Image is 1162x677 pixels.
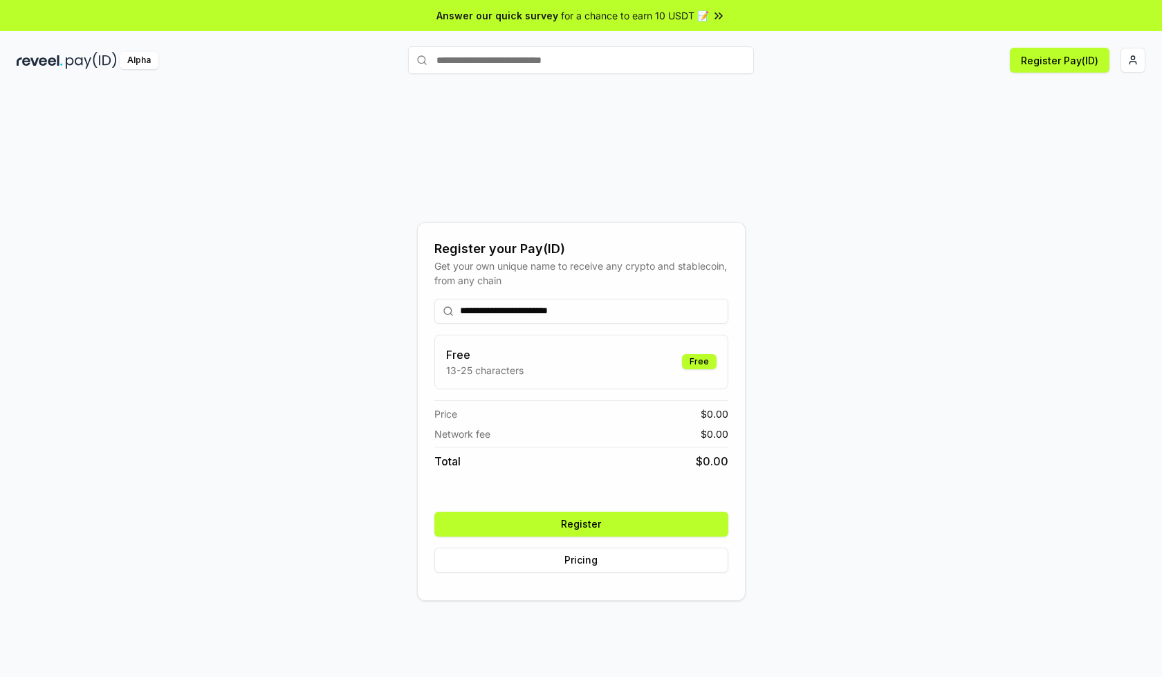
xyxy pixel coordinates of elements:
button: Pricing [434,548,728,573]
span: Price [434,407,457,421]
span: Answer our quick survey [436,8,558,23]
button: Register [434,512,728,537]
img: pay_id [66,52,117,69]
img: reveel_dark [17,52,63,69]
div: Free [682,354,717,369]
span: $ 0.00 [701,407,728,421]
div: Register your Pay(ID) [434,239,728,259]
h3: Free [446,346,524,363]
span: $ 0.00 [696,453,728,470]
span: Network fee [434,427,490,441]
p: 13-25 characters [446,363,524,378]
button: Register Pay(ID) [1010,48,1109,73]
span: Total [434,453,461,470]
span: $ 0.00 [701,427,728,441]
div: Get your own unique name to receive any crypto and stablecoin, from any chain [434,259,728,288]
div: Alpha [120,52,158,69]
span: for a chance to earn 10 USDT 📝 [561,8,709,23]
